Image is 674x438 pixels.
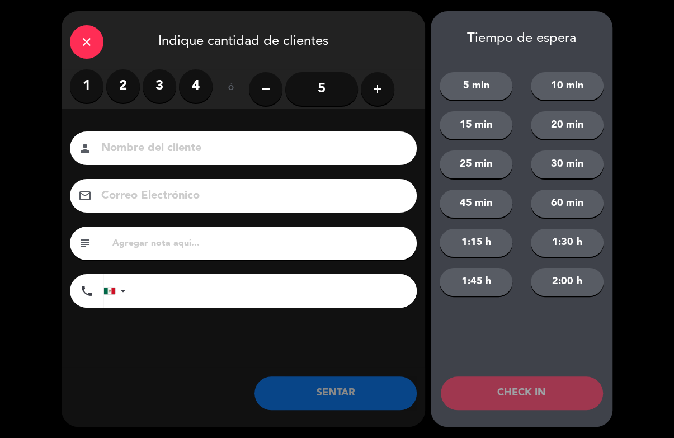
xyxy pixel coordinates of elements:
button: 1:30 h [531,229,604,257]
button: SENTAR [254,376,417,410]
input: Nombre del cliente [100,139,402,158]
button: add [361,72,394,106]
i: person [78,142,92,155]
i: email [78,189,92,202]
input: Correo Electrónico [100,186,402,206]
div: Mexico (México): +52 [104,275,130,307]
div: Indique cantidad de clientes [62,11,425,69]
button: 30 min [531,150,604,178]
label: 3 [143,69,176,103]
i: close [80,35,93,49]
i: remove [259,82,272,96]
button: CHECK IN [441,376,603,410]
label: 4 [179,69,213,103]
button: 10 min [531,72,604,100]
div: ó [213,69,249,109]
button: 45 min [440,190,512,218]
label: 1 [70,69,103,103]
button: 2:00 h [531,268,604,296]
button: 60 min [531,190,604,218]
label: 2 [106,69,140,103]
button: 1:45 h [440,268,512,296]
i: add [371,82,384,96]
button: 25 min [440,150,512,178]
button: 20 min [531,111,604,139]
input: Agregar nota aquí... [111,236,408,251]
button: 5 min [440,72,512,100]
button: 15 min [440,111,512,139]
i: subject [78,237,92,250]
i: phone [80,284,93,298]
div: Tiempo de espera [431,31,612,47]
button: 1:15 h [440,229,512,257]
button: remove [249,72,282,106]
